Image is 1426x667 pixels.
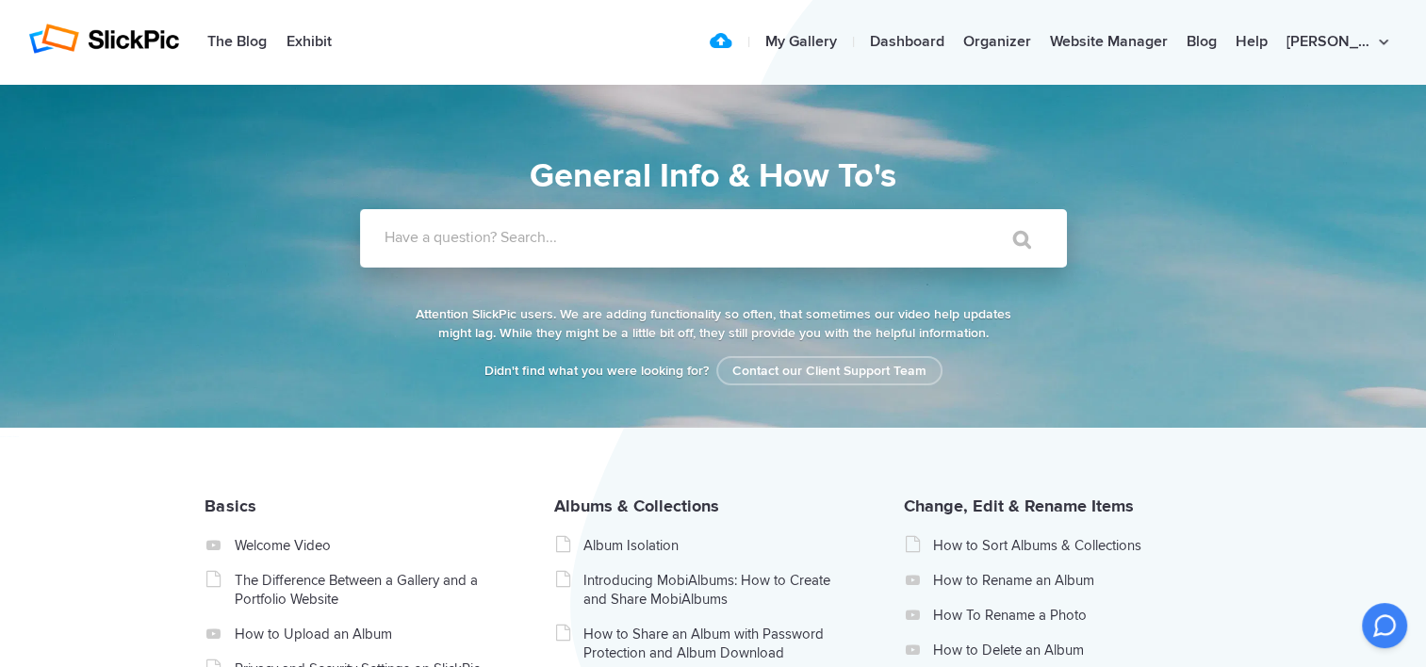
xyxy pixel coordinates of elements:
[554,496,719,516] a: Albums & Collections
[974,217,1053,262] input: 
[583,625,850,662] a: How to Share an Album with Password Protection and Album Download
[904,496,1134,516] a: Change, Edit & Rename Items
[412,362,1015,381] p: Didn't find what you were looking for?
[583,536,850,555] a: Album Isolation
[933,606,1200,625] a: How To Rename a Photo
[234,625,500,643] a: How to Upload an Album
[583,571,850,609] a: Introducing MobiAlbums: How to Create and Share MobiAlbums
[275,151,1152,202] h1: General Info & How To's
[933,641,1200,659] a: How to Delete an Album
[716,356,942,385] a: Contact our Client Support Team
[234,536,500,555] a: Welcome Video
[385,228,1091,247] label: Have a question? Search...
[933,536,1200,555] a: How to Sort Albums & Collections
[412,305,1015,343] p: Attention SlickPic users. We are adding functionality so often, that sometimes our video help upd...
[205,496,255,516] a: Basics
[933,571,1200,590] a: How to Rename an Album
[234,571,500,609] a: The Difference Between a Gallery and a Portfolio Website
